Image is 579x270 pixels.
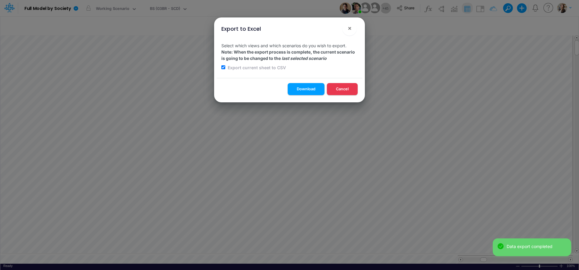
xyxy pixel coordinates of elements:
label: Export current sheet to CSV [227,64,286,71]
div: Export to Excel [221,25,261,33]
strong: Note: When the export process is complete, the current scenario is going to be changed to the [221,49,355,61]
em: last selected scenario [282,56,327,61]
button: Close [342,21,357,36]
div: Data export completed [507,243,566,250]
span: × [348,24,352,32]
button: Cancel [327,83,358,95]
button: Download [288,83,324,95]
div: Select which views and which scenarios do you wish to export. [217,38,362,78]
